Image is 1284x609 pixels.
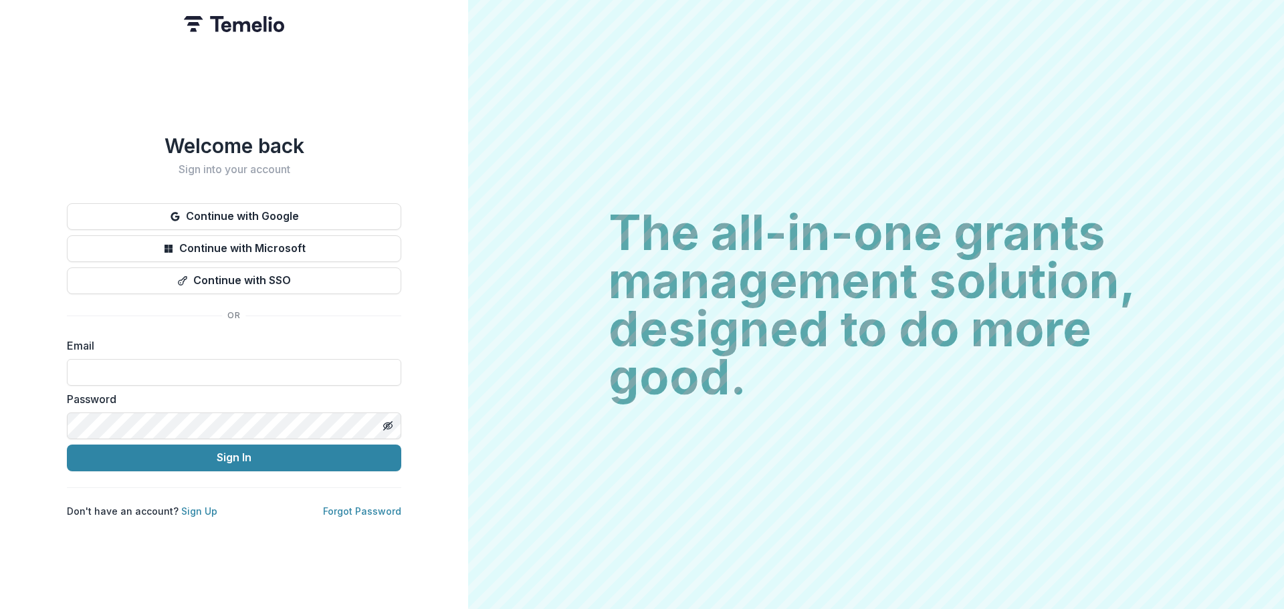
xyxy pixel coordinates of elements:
img: Temelio [184,16,284,32]
button: Continue with Microsoft [67,235,401,262]
button: Continue with Google [67,203,401,230]
button: Toggle password visibility [377,415,399,437]
button: Sign In [67,445,401,471]
p: Don't have an account? [67,504,217,518]
label: Email [67,338,393,354]
a: Sign Up [181,505,217,517]
button: Continue with SSO [67,267,401,294]
label: Password [67,391,393,407]
h1: Welcome back [67,134,401,158]
a: Forgot Password [323,505,401,517]
h2: Sign into your account [67,163,401,176]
